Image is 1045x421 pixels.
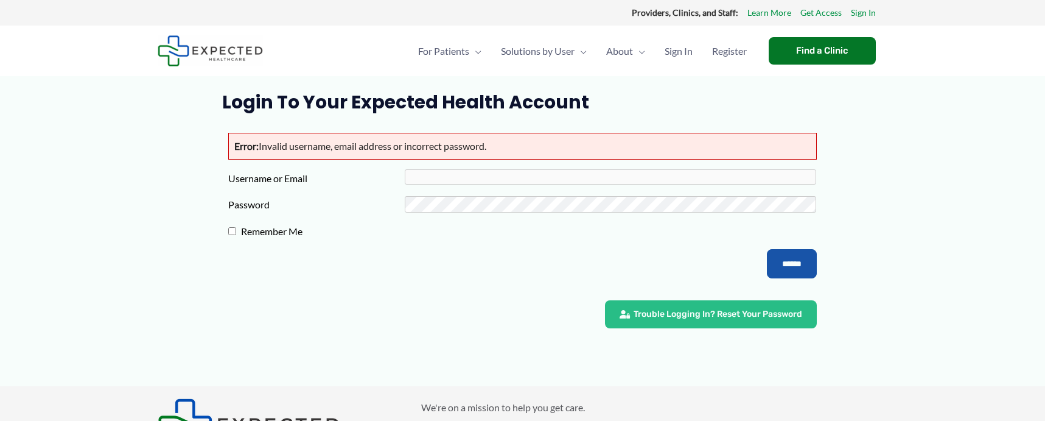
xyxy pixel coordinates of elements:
a: Register [702,30,757,73]
span: About [606,30,633,73]
span: Trouble Logging In? Reset Your Password [634,310,802,319]
label: Username or Email [228,169,405,188]
span: Register [712,30,747,73]
a: For PatientsMenu Toggle [408,30,491,73]
span: Menu Toggle [633,30,645,73]
span: Menu Toggle [575,30,587,73]
a: Solutions by UserMenu Toggle [491,30,596,73]
label: Password [228,196,405,214]
a: Find a Clinic [769,37,876,65]
nav: Primary Site Navigation [408,30,757,73]
p: We're on a mission to help you get care. [421,398,888,417]
a: Get Access [800,5,842,21]
span: Menu Toggle [469,30,481,73]
label: Remember Me [236,222,413,241]
p: Invalid username, email address or incorrect password. [228,133,817,160]
a: Sign In [851,5,876,21]
span: For Patients [418,30,469,73]
span: Sign In [665,30,693,73]
a: Sign In [655,30,702,73]
a: Trouble Logging In? Reset Your Password [605,300,817,328]
h1: Login to Your Expected Health Account [222,91,823,113]
a: AboutMenu Toggle [596,30,655,73]
img: Expected Healthcare Logo - side, dark font, small [158,35,263,66]
strong: Providers, Clinics, and Staff: [632,7,738,18]
span: Solutions by User [501,30,575,73]
strong: Error: [234,140,259,152]
a: Learn More [747,5,791,21]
